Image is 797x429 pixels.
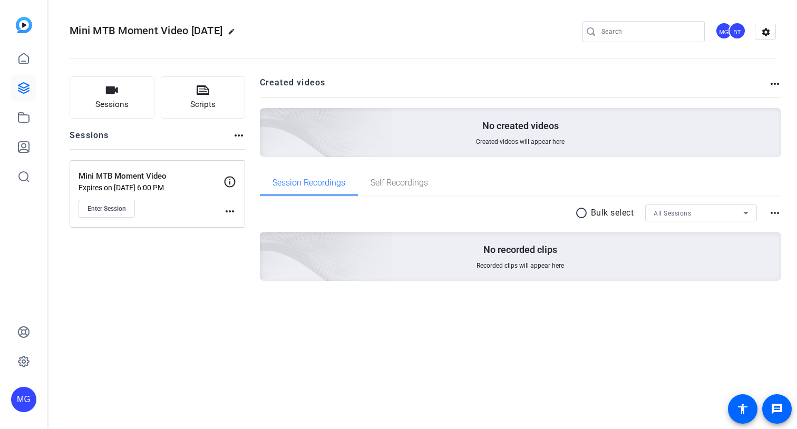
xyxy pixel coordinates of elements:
mat-icon: more_horiz [232,129,245,142]
input: Search [601,25,696,38]
img: blue-gradient.svg [16,17,32,33]
mat-icon: message [771,403,783,415]
span: Enter Session [88,204,126,213]
mat-icon: more_horiz [769,207,781,219]
span: Recorded clips will appear here [477,261,564,270]
mat-icon: settings [755,24,776,40]
p: Bulk select [591,207,634,219]
img: Creted videos background [142,4,393,232]
button: Enter Session [79,200,135,218]
span: All Sessions [654,210,691,217]
div: BT [728,22,746,40]
mat-icon: edit [228,28,240,41]
mat-icon: radio_button_unchecked [575,207,591,219]
span: Created videos will appear here [476,138,565,146]
div: MG [11,387,36,412]
span: Self Recordings [371,179,428,187]
mat-icon: more_horiz [769,77,781,90]
span: Session Recordings [273,179,345,187]
p: No recorded clips [483,243,557,256]
button: Scripts [161,76,246,119]
div: MG [715,22,733,40]
p: Expires on [DATE] 6:00 PM [79,183,223,192]
mat-icon: accessibility [736,403,749,415]
h2: Sessions [70,129,109,149]
span: Scripts [190,99,216,111]
h2: Created videos [260,76,769,97]
ngx-avatar: Briana Taylor [728,22,747,41]
ngx-avatar: Mark Gilday [715,22,734,41]
span: Sessions [95,99,129,111]
button: Sessions [70,76,154,119]
mat-icon: more_horiz [223,205,236,218]
span: Mini MTB Moment Video [DATE] [70,24,222,37]
img: embarkstudio-empty-session.png [142,128,393,356]
p: Mini MTB Moment Video [79,170,223,182]
p: No created videos [482,120,559,132]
